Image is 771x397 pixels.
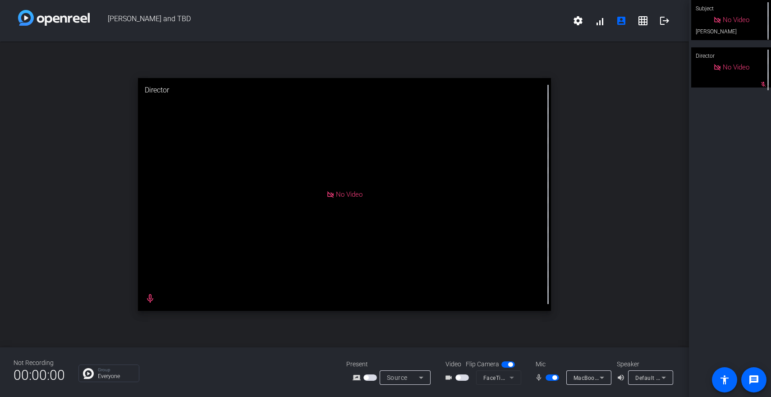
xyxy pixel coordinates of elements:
[573,15,583,26] mat-icon: settings
[574,374,664,381] span: MacBook Air Microphone (Built-in)
[138,78,551,102] div: Director
[719,374,730,385] mat-icon: accessibility
[98,374,134,379] p: Everyone
[638,15,648,26] mat-icon: grid_on
[353,372,363,383] mat-icon: screen_share_outline
[98,368,134,372] p: Group
[18,10,90,26] img: white-gradient.svg
[617,360,671,369] div: Speaker
[535,372,546,383] mat-icon: mic_none
[14,364,65,386] span: 00:00:00
[723,16,749,24] span: No Video
[466,360,499,369] span: Flip Camera
[659,15,670,26] mat-icon: logout
[387,374,408,381] span: Source
[445,372,455,383] mat-icon: videocam_outline
[83,368,94,379] img: Chat Icon
[336,190,363,198] span: No Video
[589,10,610,32] button: signal_cellular_alt
[691,47,771,65] div: Director
[617,372,628,383] mat-icon: volume_up
[723,63,749,71] span: No Video
[14,358,65,368] div: Not Recording
[445,360,461,369] span: Video
[346,360,436,369] div: Present
[635,374,742,381] span: Default - MacBook Air Speakers (Built-in)
[616,15,627,26] mat-icon: account_box
[748,374,759,385] mat-icon: message
[90,10,567,32] span: [PERSON_NAME] and TBD
[527,360,617,369] div: Mic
